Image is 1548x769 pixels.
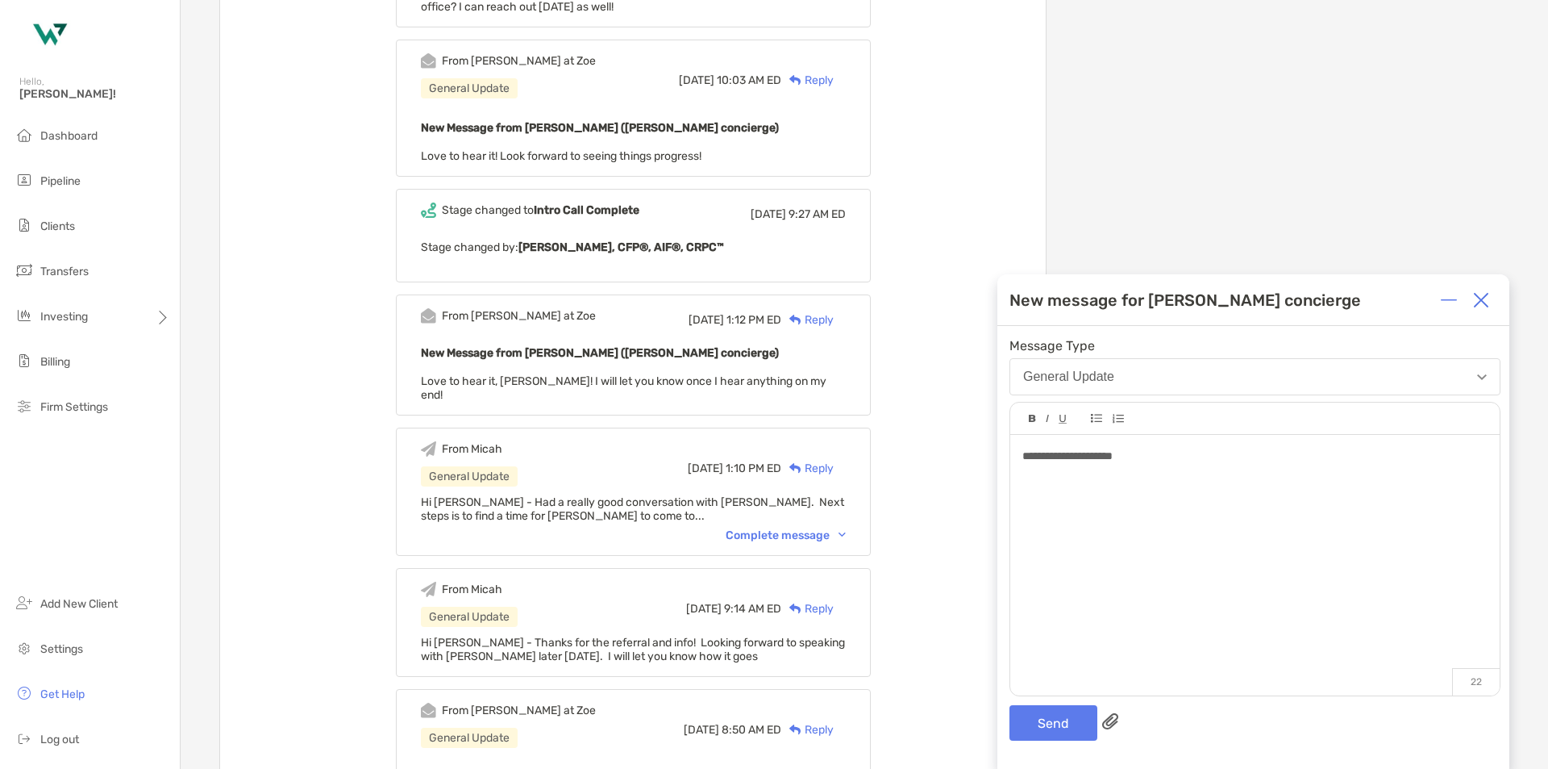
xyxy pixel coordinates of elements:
span: [PERSON_NAME]! [19,87,170,101]
img: logout icon [15,729,34,748]
img: dashboard icon [15,125,34,144]
img: Open dropdown arrow [1477,374,1487,380]
img: Event icon [421,53,436,69]
span: Get Help [40,688,85,701]
span: [DATE] [689,313,724,327]
img: Reply icon [789,463,801,474]
img: settings icon [15,638,34,658]
div: From [PERSON_NAME] at Zoe [442,54,596,68]
div: Reply [781,72,834,89]
span: 8:50 AM ED [722,723,781,737]
span: 1:10 PM ED [726,462,781,475]
span: [DATE] [688,462,723,475]
img: firm-settings icon [15,396,34,416]
p: 22 [1452,668,1500,696]
span: 10:03 AM ED [717,73,781,87]
img: Chevron icon [838,533,846,537]
img: Editor control icon [1112,414,1124,424]
div: Reply [781,721,834,738]
img: transfers icon [15,261,34,280]
img: billing icon [15,351,34,370]
img: Event icon [421,703,436,718]
img: Close [1473,292,1489,308]
img: Reply icon [789,725,801,735]
div: Reply [781,600,834,617]
b: New Message from [PERSON_NAME] ([PERSON_NAME] concierge) [421,121,779,135]
div: New message for [PERSON_NAME] concierge [1009,290,1361,310]
img: Event icon [421,441,436,457]
p: Stage changed by: [421,237,846,257]
img: Editor control icon [1046,415,1049,423]
span: Message Type [1009,338,1500,353]
span: Firm Settings [40,400,108,414]
button: Send [1009,705,1097,741]
span: Settings [40,642,83,656]
b: [PERSON_NAME], CFP®, AIF®, CRPC™ [518,240,724,254]
span: Transfers [40,265,89,278]
span: Dashboard [40,129,98,143]
img: Event icon [421,582,436,597]
span: [DATE] [684,723,719,737]
img: Editor control icon [1059,415,1067,424]
div: General Update [421,728,518,748]
div: General Update [1023,370,1114,384]
img: clients icon [15,215,34,235]
span: 9:27 AM ED [789,207,846,221]
span: [DATE] [751,207,786,221]
img: Editor control icon [1029,415,1036,423]
div: Reply [781,460,834,477]
div: Stage changed to [442,203,639,217]
img: Event icon [421,308,436,324]
b: Intro Call Complete [534,203,639,217]
span: Pipeline [40,174,81,188]
img: paperclip attachments [1102,713,1118,729]
span: Hi [PERSON_NAME] - Thanks for the referral and info! Looking forward to speaking with [PERSON_NAM... [421,636,845,663]
div: Reply [781,311,834,328]
span: Investing [40,310,88,324]
span: Log out [40,733,79,746]
span: Clients [40,219,75,233]
span: [DATE] [679,73,714,87]
span: Add New Client [40,597,118,611]
span: 1:12 PM ED [726,313,781,327]
img: Event icon [421,203,436,218]
img: add_new_client icon [15,593,34,612]
span: Billing [40,355,70,369]
img: Reply icon [789,604,801,614]
span: [DATE] [686,602,722,616]
button: General Update [1009,358,1500,395]
img: pipeline icon [15,170,34,190]
img: investing icon [15,306,34,325]
b: New Message from [PERSON_NAME] ([PERSON_NAME] concierge) [421,346,779,360]
div: General Update [421,607,518,627]
div: From Micah [442,442,502,456]
img: Reply icon [789,315,801,325]
img: Expand or collapse [1441,292,1457,308]
span: Love to hear it! Look forward to seeing things progress! [421,149,701,163]
div: General Update [421,78,518,98]
div: Complete message [726,529,846,542]
div: From [PERSON_NAME] at Zoe [442,704,596,717]
span: Love to hear it, [PERSON_NAME]! I will let you know once I hear anything on my end! [421,374,826,402]
div: General Update [421,466,518,487]
img: get-help icon [15,683,34,703]
span: 9:14 AM ED [724,602,781,616]
div: From Micah [442,583,502,596]
span: Hi [PERSON_NAME] - Had a really good conversation with [PERSON_NAME]. Next steps is to find a tim... [421,495,844,523]
div: From [PERSON_NAME] at Zoe [442,309,596,323]
img: Zoe Logo [19,6,77,65]
img: Editor control icon [1091,414,1102,423]
img: Reply icon [789,75,801,86]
